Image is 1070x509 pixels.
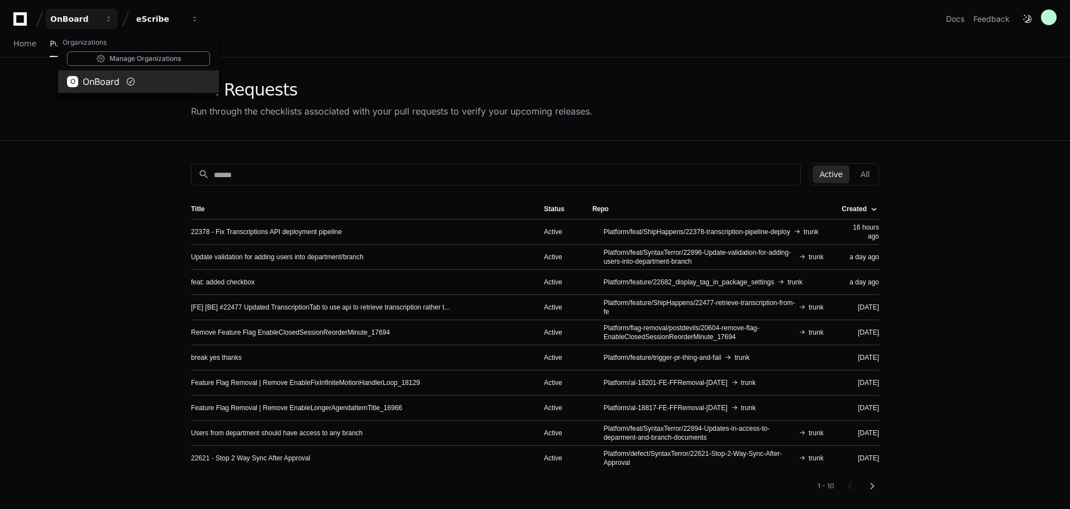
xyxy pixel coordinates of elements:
[842,303,879,312] div: [DATE]
[191,353,242,362] a: break yes thanks
[191,253,364,261] a: Update validation for adding users into department/branch
[13,40,36,47] span: Home
[973,13,1010,25] button: Feedback
[191,378,420,387] a: Feature Flag Removal | Remove EnableFixInfiniteMotionHandlerLoop_18129
[842,278,879,287] div: a day ago
[604,227,790,236] span: Platform/feat/ShipHappens/22378-transcription-pipeline-deploy
[842,328,879,337] div: [DATE]
[198,169,209,180] mat-icon: search
[191,328,390,337] a: Remove Feature Flag EnableClosedSessionReorderMinute_17694
[191,429,363,437] a: Users from department should have access to any branch
[191,104,593,118] div: Run through the checklists associated with your pull requests to verify your upcoming releases.
[842,378,879,387] div: [DATE]
[191,204,204,213] div: Title
[809,253,824,261] span: trunk
[842,253,879,261] div: a day ago
[604,324,795,341] span: Platform/flag-removal/postdevils/20604-remove-flag-EnableClosedSessionReorderMinute_17694
[544,303,575,312] div: Active
[58,31,219,95] div: OnBoard
[842,353,879,362] div: [DATE]
[544,227,575,236] div: Active
[544,353,575,362] div: Active
[67,76,78,87] div: O
[809,328,824,337] span: trunk
[191,454,311,463] a: 22621 - Stop 2 Way Sync After Approval
[809,303,824,312] span: trunk
[741,403,756,412] span: trunk
[604,298,795,316] span: Platform/feature/ShipHappens/22477-retrieve-transcription-from-fe
[854,165,876,183] button: All
[842,223,879,241] div: 16 hours ago
[804,227,819,236] span: trunk
[741,378,756,387] span: trunk
[544,328,575,337] div: Active
[818,482,834,491] div: 1 - 10
[191,227,342,236] a: 22378 - Fix Transcriptions API deployment pipeline
[604,378,728,387] span: Platform/al-18201-FE-FFRemoval-[DATE]
[544,454,575,463] div: Active
[604,278,775,287] span: Platform/feature/22682_display_tag_in_package_settings
[813,165,849,183] button: Active
[842,454,879,463] div: [DATE]
[842,429,879,437] div: [DATE]
[191,403,402,412] a: Feature Flag Removal | Remove EnableLongerAgendaItemTitle_16966
[946,13,964,25] a: Docs
[83,75,120,88] span: OnBoard
[809,454,824,463] span: trunk
[866,479,879,493] mat-icon: chevron_right
[809,429,824,437] span: trunk
[604,424,795,442] span: Platform/feat/SyntaxTerror/22894-Updates-in-access-to-deparment-and-branch-documents
[787,278,802,287] span: trunk
[50,31,102,57] a: Pull Requests
[604,353,722,362] span: Platform/feature/trigger-pr-thing-and-fail
[191,278,255,287] a: feat: added checkbox
[191,204,526,213] div: Title
[136,13,184,25] div: eScribe
[50,13,98,25] div: OnBoard
[544,429,575,437] div: Active
[544,378,575,387] div: Active
[842,204,867,213] div: Created
[544,278,575,287] div: Active
[544,204,565,213] div: Status
[604,449,795,467] span: Platform/defect/SyntaxTerror/22621-Stop-2-Way-Sync-After-Approval
[544,204,575,213] div: Status
[604,403,728,412] span: Platform/al-18817-FE-FFRemoval-[DATE]
[132,9,203,29] button: eScribe
[191,303,450,312] a: [FE] [BE] #22477 Updated TranscriptionTab to use api to retrieve transcription rather t...
[584,199,833,219] th: Repo
[544,403,575,412] div: Active
[191,80,593,100] div: Pull Requests
[604,248,795,266] span: Platform/feat/SyntaxTerror/22896-Update-validation-for-adding-users-into-department-branch
[58,34,219,51] h1: Organizations
[50,40,102,47] span: Pull Requests
[13,31,36,57] a: Home
[734,353,749,362] span: trunk
[544,253,575,261] div: Active
[46,9,117,29] button: OnBoard
[67,51,210,66] a: Manage Organizations
[842,403,879,412] div: [DATE]
[842,204,877,213] div: Created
